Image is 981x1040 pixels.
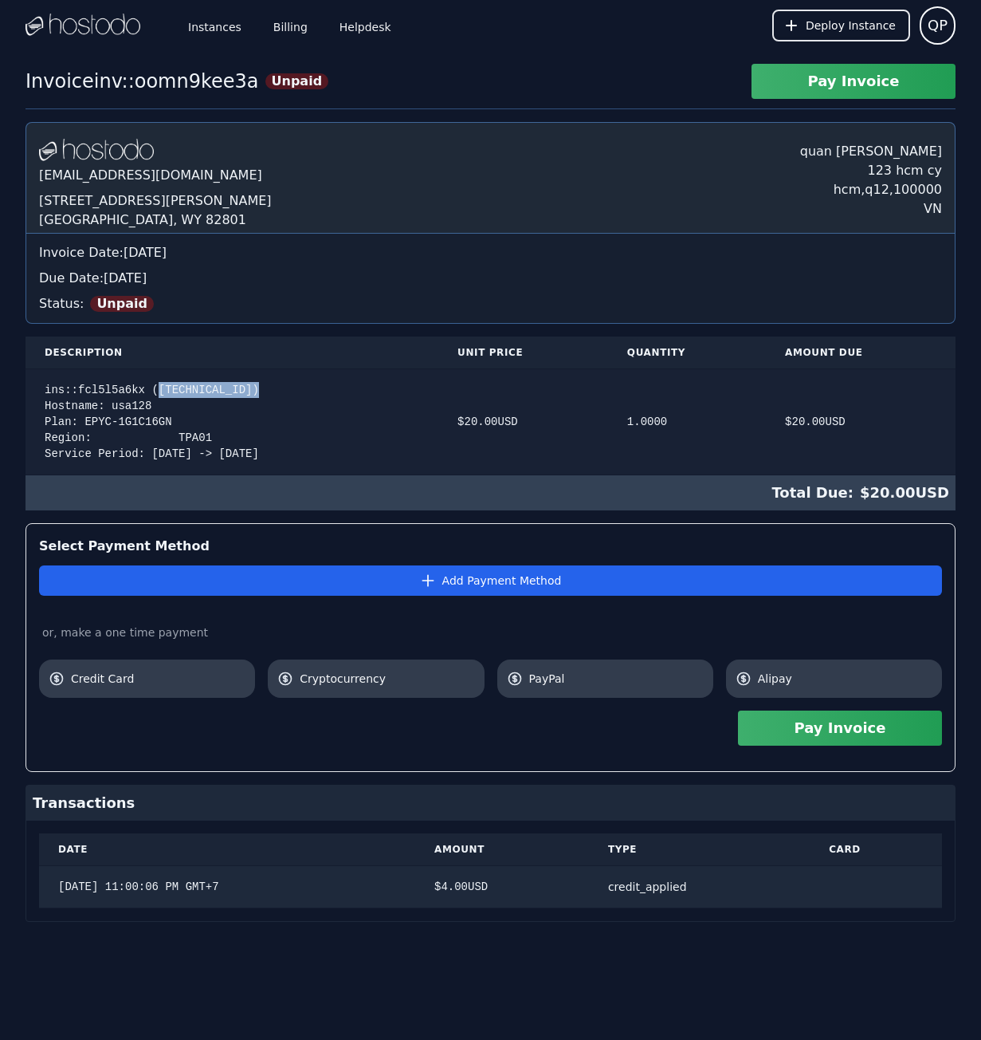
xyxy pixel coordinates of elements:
[39,139,154,163] img: Logo
[39,833,415,866] th: Date
[90,296,154,312] span: Unpaid
[39,269,942,288] div: Due Date: [DATE]
[71,671,245,687] span: Credit Card
[800,136,942,161] div: quan [PERSON_NAME]
[39,191,272,211] div: [STREET_ADDRESS][PERSON_NAME]
[415,833,589,866] th: Amount
[39,537,942,556] div: Select Payment Method
[766,337,955,369] th: Amount Due
[751,64,955,99] button: Pay Invoice
[800,161,942,180] div: 123 hcm cy
[772,10,910,41] button: Deploy Instance
[39,288,942,313] div: Status:
[800,199,942,219] div: VN
[920,6,955,45] button: User menu
[265,73,329,89] span: Unpaid
[39,243,942,262] div: Invoice Date: [DATE]
[438,337,608,369] th: Unit Price
[39,163,272,191] div: [EMAIL_ADDRESS][DOMAIN_NAME]
[608,337,766,369] th: Quantity
[589,833,810,866] th: Type
[771,482,860,504] span: Total Due:
[45,382,419,462] div: ins::fcl5l5a6kx ([TECHNICAL_ID]) Hostname: usa128 Plan: EPYC-1G1C16GN Region: TPA01 Service Perio...
[627,414,747,430] div: 1.0000
[39,624,942,640] div: or, make a one time payment
[39,211,272,230] div: [GEOGRAPHIC_DATA], WY 82801
[529,671,704,687] span: PayPal
[810,833,942,866] th: Card
[608,879,791,895] div: credit_applied
[434,879,570,895] div: $ 4.00 USD
[457,414,589,430] div: $ 20.00 USD
[785,414,936,430] div: $ 20.00 USD
[300,671,474,687] span: Cryptocurrency
[26,14,140,37] img: Logo
[26,69,259,94] div: Invoice inv::oomn9kee3a
[806,18,896,33] span: Deploy Instance
[26,337,438,369] th: Description
[928,14,948,37] span: QP
[800,180,942,199] div: hcm , q12 , 100000
[738,711,942,746] button: Pay Invoice
[58,879,396,895] div: [DATE] 11:00:06 PM GMT+7
[26,786,955,821] div: Transactions
[26,475,955,510] div: $ 20.00 USD
[39,565,942,596] button: Add Payment Method
[758,671,932,687] span: Alipay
